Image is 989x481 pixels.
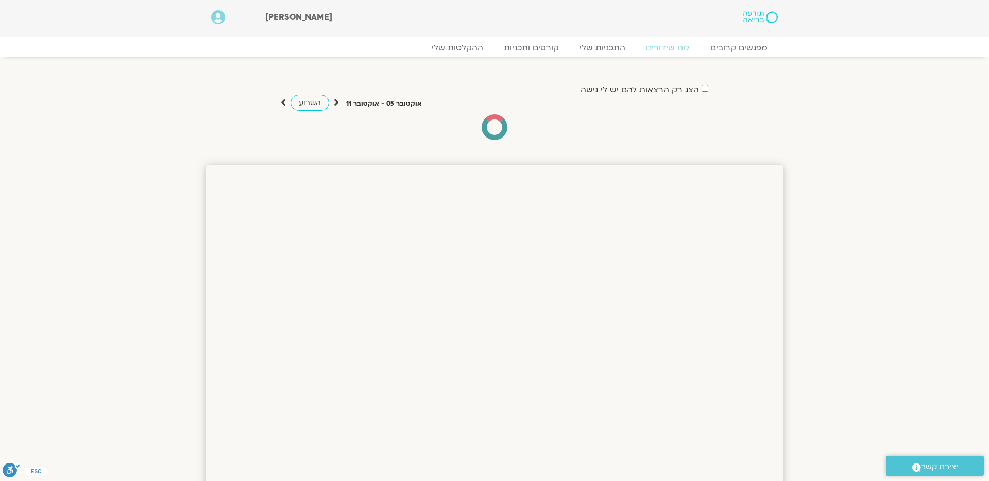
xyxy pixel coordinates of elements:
label: הצג רק הרצאות להם יש לי גישה [581,85,699,94]
a: התכניות שלי [569,43,636,53]
nav: Menu [211,43,778,53]
a: לוח שידורים [636,43,700,53]
span: יצירת קשר [921,460,958,474]
span: [PERSON_NAME] [265,11,332,23]
a: קורסים ותכניות [493,43,569,53]
span: השבוע [299,98,321,108]
a: יצירת קשר [886,456,984,476]
a: מפגשים קרובים [700,43,778,53]
a: השבוע [291,95,329,111]
a: ההקלטות שלי [421,43,493,53]
p: אוקטובר 05 - אוקטובר 11 [346,98,422,109]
